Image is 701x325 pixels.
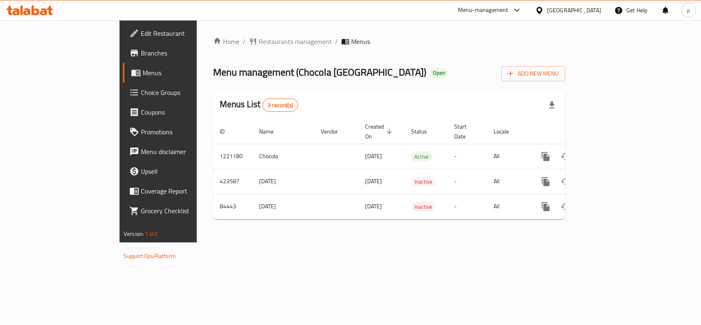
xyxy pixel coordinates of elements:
[145,228,158,239] span: 1.0.0
[141,166,230,176] span: Upsell
[124,242,161,253] span: Get support on:
[263,101,298,109] span: 3 record(s)
[141,147,230,157] span: Menu disclaimer
[556,172,575,191] button: Change Status
[411,202,436,212] span: Inactive
[123,63,237,83] a: Menus
[458,5,508,15] div: Menu-management
[142,68,230,78] span: Menus
[141,206,230,216] span: Grocery Checklist
[556,147,575,166] button: Change Status
[213,119,621,219] table: enhanced table
[494,127,519,136] span: Locale
[123,122,237,142] a: Promotions
[123,142,237,161] a: Menu disclaimer
[253,144,314,169] td: Chocola
[123,102,237,122] a: Coupons
[542,95,562,115] div: Export file
[430,69,448,76] span: Open
[687,6,690,15] span: p
[262,99,298,112] div: Total records count
[123,43,237,63] a: Branches
[454,122,477,141] span: Start Date
[249,37,332,46] a: Restaurants management
[321,127,349,136] span: Vendor
[487,194,529,219] td: All
[141,186,230,196] span: Coverage Report
[123,23,237,43] a: Edit Restaurant
[536,147,556,166] button: more
[141,127,230,137] span: Promotions
[411,177,436,187] span: Inactive
[365,151,382,161] span: [DATE]
[448,194,487,219] td: -
[253,169,314,194] td: [DATE]
[124,251,176,261] a: Support.OpsPlatform
[141,28,230,38] span: Edit Restaurant
[141,48,230,58] span: Branches
[508,69,559,79] span: Add New Menu
[448,169,487,194] td: -
[411,152,432,161] span: Active
[220,98,298,112] h2: Menus List
[448,144,487,169] td: -
[365,176,382,187] span: [DATE]
[430,68,448,78] div: Open
[365,201,382,212] span: [DATE]
[213,63,426,81] span: Menu management ( Chocola [GEOGRAPHIC_DATA] )
[243,37,246,46] li: /
[487,144,529,169] td: All
[351,37,370,46] span: Menus
[501,66,565,81] button: Add New Menu
[259,127,284,136] span: Name
[411,127,438,136] span: Status
[529,119,621,144] th: Actions
[141,107,230,117] span: Coupons
[556,197,575,217] button: Change Status
[259,37,332,46] span: Restaurants management
[124,228,144,239] span: Version:
[547,6,601,15] div: [GEOGRAPHIC_DATA]
[123,201,237,221] a: Grocery Checklist
[123,83,237,102] a: Choice Groups
[365,122,395,141] span: Created On
[220,127,235,136] span: ID
[123,161,237,181] a: Upsell
[253,194,314,219] td: [DATE]
[123,181,237,201] a: Coverage Report
[487,169,529,194] td: All
[536,172,556,191] button: more
[335,37,338,46] li: /
[536,197,556,217] button: more
[141,88,230,97] span: Choice Groups
[213,37,565,46] nav: breadcrumb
